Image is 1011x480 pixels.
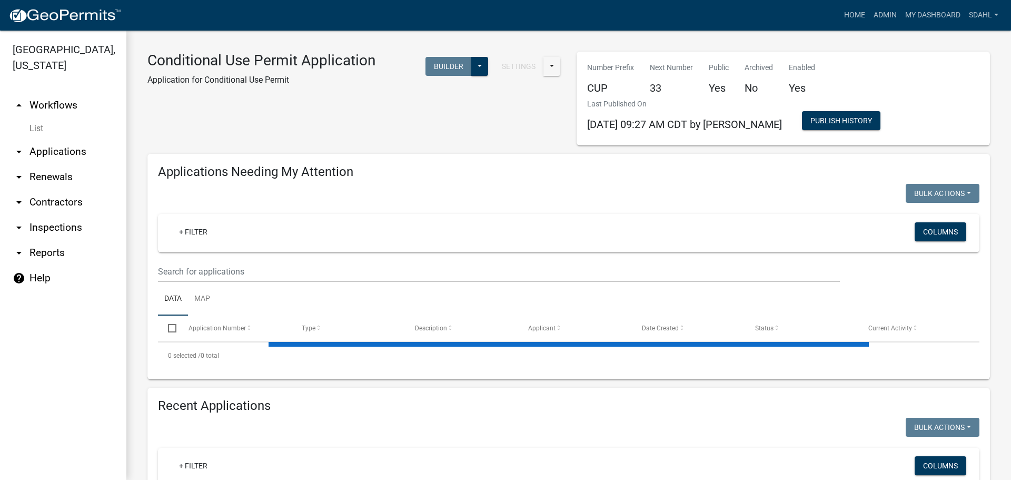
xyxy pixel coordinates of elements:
[631,316,745,341] datatable-header-cell: Date Created
[755,325,774,332] span: Status
[709,82,729,94] h5: Yes
[147,52,375,70] h3: Conditional Use Permit Application
[709,62,729,73] p: Public
[13,99,25,112] i: arrow_drop_up
[13,272,25,285] i: help
[158,261,840,282] input: Search for applications
[168,352,201,359] span: 0 selected /
[13,145,25,158] i: arrow_drop_down
[587,82,634,94] h5: CUP
[789,62,815,73] p: Enabled
[147,74,375,86] p: Application for Conditional Use Permit
[802,111,880,130] button: Publish History
[189,325,246,332] span: Application Number
[869,5,901,25] a: Admin
[858,316,972,341] datatable-header-cell: Current Activity
[789,82,815,94] h5: Yes
[745,62,773,73] p: Archived
[965,5,1003,25] a: sdahl
[13,221,25,234] i: arrow_drop_down
[158,316,178,341] datatable-header-cell: Select
[901,5,965,25] a: My Dashboard
[528,325,556,332] span: Applicant
[425,57,472,76] button: Builder
[415,325,447,332] span: Description
[745,82,773,94] h5: No
[650,82,693,94] h5: 33
[868,325,912,332] span: Current Activity
[802,117,880,126] wm-modal-confirm: Workflow Publish History
[158,164,979,180] h4: Applications Needing My Attention
[587,118,782,131] span: [DATE] 09:27 AM CDT by [PERSON_NAME]
[840,5,869,25] a: Home
[915,456,966,475] button: Columns
[13,247,25,259] i: arrow_drop_down
[158,398,979,414] h4: Recent Applications
[292,316,405,341] datatable-header-cell: Type
[302,325,315,332] span: Type
[13,171,25,183] i: arrow_drop_down
[158,282,188,316] a: Data
[188,282,216,316] a: Map
[493,57,544,76] button: Settings
[587,62,634,73] p: Number Prefix
[915,222,966,241] button: Columns
[745,316,858,341] datatable-header-cell: Status
[587,99,782,110] p: Last Published On
[13,196,25,209] i: arrow_drop_down
[158,342,979,369] div: 0 total
[642,325,679,332] span: Date Created
[171,222,216,241] a: + Filter
[906,184,979,203] button: Bulk Actions
[906,418,979,437] button: Bulk Actions
[518,316,631,341] datatable-header-cell: Applicant
[178,316,291,341] datatable-header-cell: Application Number
[650,62,693,73] p: Next Number
[171,456,216,475] a: + Filter
[405,316,518,341] datatable-header-cell: Description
